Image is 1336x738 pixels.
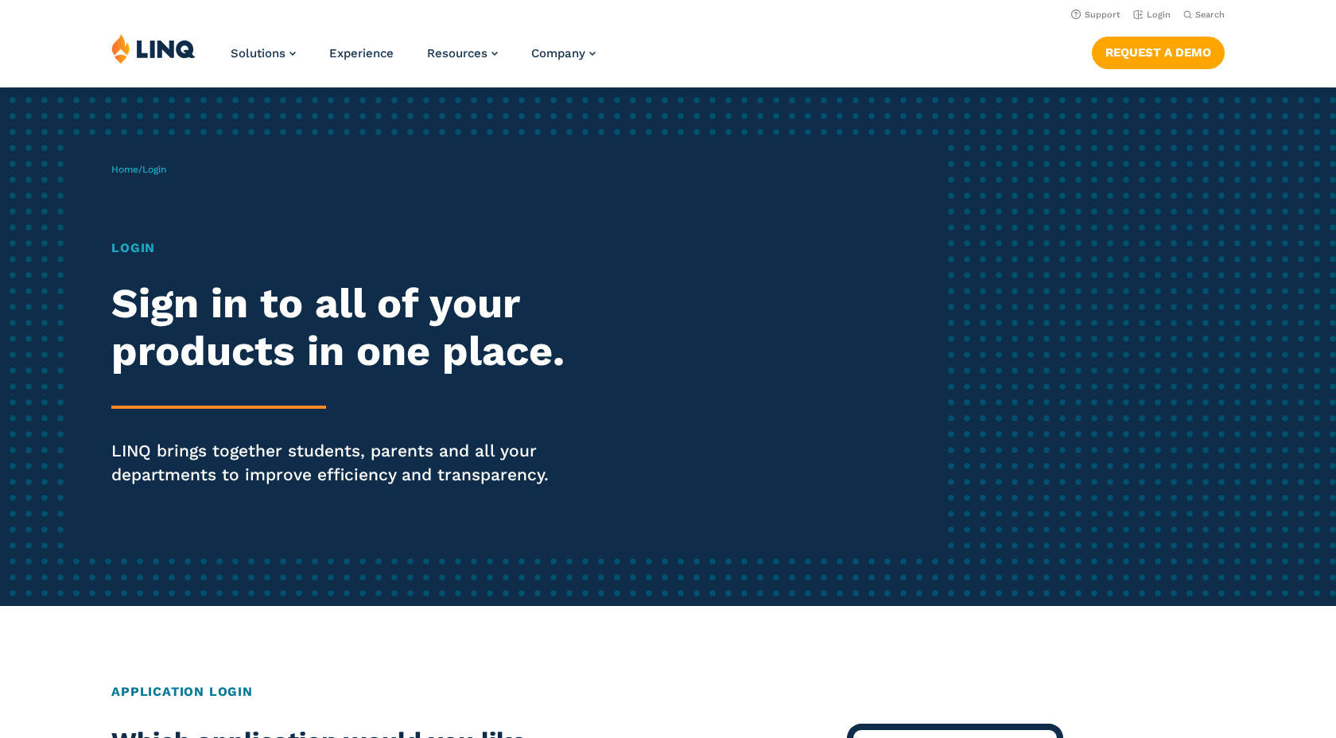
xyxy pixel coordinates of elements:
[111,439,626,487] p: LINQ brings together students, parents and all your departments to improve efficiency and transpa...
[1071,10,1120,20] a: Support
[111,239,626,258] h1: Login
[1133,10,1171,20] a: Login
[1092,33,1225,68] nav: Button Navigation
[329,46,394,60] a: Experience
[142,164,166,175] span: Login
[1195,10,1225,20] span: Search
[111,682,1225,701] h2: Application Login
[1092,37,1225,68] a: Request a Demo
[531,46,596,60] a: Company
[231,33,596,86] nav: Primary Navigation
[111,164,166,175] span: /
[231,46,296,60] a: Solutions
[231,46,285,60] span: Solutions
[1183,9,1225,21] button: Open Search Bar
[111,33,196,64] img: LINQ | K‑12 Software
[427,46,498,60] a: Resources
[531,46,585,60] span: Company
[111,164,138,175] a: Home
[111,280,626,375] h2: Sign in to all of your products in one place.
[427,46,487,60] span: Resources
